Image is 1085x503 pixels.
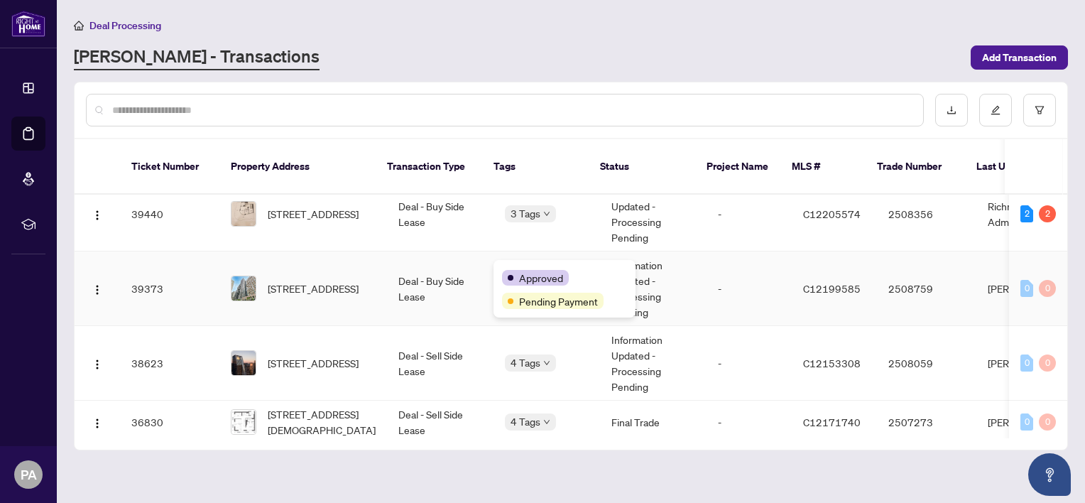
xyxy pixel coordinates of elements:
[600,251,707,326] td: Information Updated - Processing Pending
[600,401,707,444] td: Final Trade
[877,251,976,326] td: 2508759
[86,277,109,300] button: Logo
[1023,94,1056,126] button: filter
[120,251,219,326] td: 39373
[707,251,792,326] td: -
[231,351,256,375] img: thumbnail-img
[511,413,540,430] span: 4 Tags
[971,45,1068,70] button: Add Transaction
[86,202,109,225] button: Logo
[1020,280,1033,297] div: 0
[803,207,861,220] span: C12205574
[120,326,219,401] td: 38623
[935,94,968,126] button: download
[1020,355,1033,372] div: 0
[1039,413,1056,431] div: 0
[866,139,965,195] th: Trade Number
[543,359,550,367] span: down
[1035,105,1045,115] span: filter
[89,19,161,32] span: Deal Processing
[979,94,1012,126] button: edit
[482,139,589,195] th: Tags
[991,105,1001,115] span: edit
[74,21,84,31] span: home
[965,139,1072,195] th: Last Updated By
[231,202,256,226] img: thumbnail-img
[387,401,494,444] td: Deal - Sell Side Lease
[976,251,1083,326] td: [PERSON_NAME]
[707,326,792,401] td: -
[1020,413,1033,431] div: 0
[803,416,861,428] span: C12171740
[695,139,780,195] th: Project Name
[92,284,103,296] img: Logo
[976,177,1083,251] td: Richmond Hill Administrator
[589,139,695,195] th: Status
[376,139,482,195] th: Transaction Type
[1028,453,1071,496] button: Open asap
[92,210,103,221] img: Logo
[231,276,256,301] img: thumbnail-img
[1039,205,1056,222] div: 2
[86,411,109,433] button: Logo
[219,139,376,195] th: Property Address
[387,326,494,401] td: Deal - Sell Side Lease
[543,418,550,426] span: down
[707,401,792,444] td: -
[976,326,1083,401] td: [PERSON_NAME]
[387,177,494,251] td: Deal - Buy Side Lease
[21,465,37,485] span: PA
[543,210,550,217] span: down
[780,139,866,195] th: MLS #
[86,352,109,374] button: Logo
[877,326,976,401] td: 2508059
[600,326,707,401] td: Information Updated - Processing Pending
[976,401,1083,444] td: [PERSON_NAME]
[600,177,707,251] td: Information Updated - Processing Pending
[231,410,256,434] img: thumbnail-img
[92,359,103,370] img: Logo
[1039,280,1056,297] div: 0
[519,270,563,286] span: Approved
[11,11,45,37] img: logo
[877,177,976,251] td: 2508356
[1020,205,1033,222] div: 2
[268,406,376,438] span: [STREET_ADDRESS][DEMOGRAPHIC_DATA]
[74,45,320,70] a: [PERSON_NAME] - Transactions
[268,206,359,222] span: [STREET_ADDRESS]
[120,177,219,251] td: 39440
[387,251,494,326] td: Deal - Buy Side Lease
[120,139,219,195] th: Ticket Number
[268,355,359,371] span: [STREET_ADDRESS]
[947,105,956,115] span: download
[268,281,359,296] span: [STREET_ADDRESS]
[1039,355,1056,372] div: 0
[803,282,861,295] span: C12199585
[511,205,540,222] span: 3 Tags
[877,401,976,444] td: 2507273
[707,177,792,251] td: -
[92,418,103,429] img: Logo
[120,401,219,444] td: 36830
[982,46,1057,69] span: Add Transaction
[519,293,598,309] span: Pending Payment
[511,355,540,371] span: 4 Tags
[803,357,861,369] span: C12153308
